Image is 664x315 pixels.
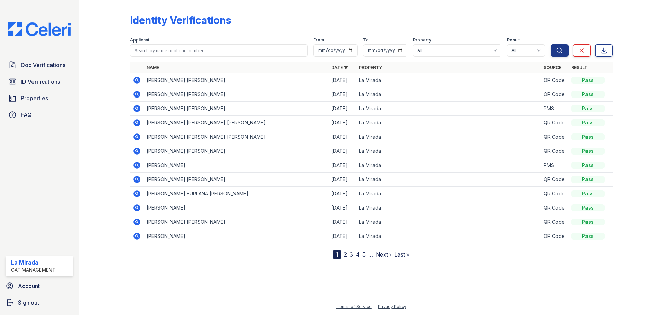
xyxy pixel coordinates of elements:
[541,130,569,144] td: QR Code
[329,229,356,243] td: [DATE]
[571,119,605,126] div: Pass
[541,73,569,87] td: QR Code
[350,251,353,258] a: 3
[144,201,329,215] td: [PERSON_NAME]
[6,91,73,105] a: Properties
[571,105,605,112] div: Pass
[356,173,541,187] td: La Mirada
[413,37,431,43] label: Property
[368,250,373,259] span: …
[541,116,569,130] td: QR Code
[356,229,541,243] td: La Mirada
[21,77,60,86] span: ID Verifications
[144,215,329,229] td: [PERSON_NAME] [PERSON_NAME]
[147,65,159,70] a: Name
[374,304,376,309] div: |
[3,22,76,36] img: CE_Logo_Blue-a8612792a0a2168367f1c8372b55b34899dd931a85d93a1a3d3e32e68fde9ad4.png
[329,102,356,116] td: [DATE]
[356,144,541,158] td: La Mirada
[541,229,569,243] td: QR Code
[6,58,73,72] a: Doc Verifications
[144,229,329,243] td: [PERSON_NAME]
[329,201,356,215] td: [DATE]
[541,144,569,158] td: QR Code
[329,87,356,102] td: [DATE]
[571,233,605,240] div: Pass
[571,162,605,169] div: Pass
[329,215,356,229] td: [DATE]
[571,65,588,70] a: Result
[130,37,149,43] label: Applicant
[329,116,356,130] td: [DATE]
[571,190,605,197] div: Pass
[571,77,605,84] div: Pass
[333,250,341,259] div: 1
[571,148,605,155] div: Pass
[144,87,329,102] td: [PERSON_NAME] [PERSON_NAME]
[18,298,39,307] span: Sign out
[329,144,356,158] td: [DATE]
[356,215,541,229] td: La Mirada
[507,37,520,43] label: Result
[356,87,541,102] td: La Mirada
[3,296,76,309] a: Sign out
[144,144,329,158] td: [PERSON_NAME] [PERSON_NAME]
[541,173,569,187] td: QR Code
[331,65,348,70] a: Date ▼
[356,251,360,258] a: 4
[544,65,561,70] a: Source
[130,14,231,26] div: Identity Verifications
[541,187,569,201] td: QR Code
[18,282,40,290] span: Account
[130,44,308,57] input: Search by name or phone number
[329,187,356,201] td: [DATE]
[376,251,391,258] a: Next ›
[6,108,73,122] a: FAQ
[144,187,329,201] td: [PERSON_NAME] EURLANA [PERSON_NAME]
[356,130,541,144] td: La Mirada
[356,116,541,130] td: La Mirada
[329,130,356,144] td: [DATE]
[21,111,32,119] span: FAQ
[336,304,372,309] a: Terms of Service
[6,75,73,89] a: ID Verifications
[356,201,541,215] td: La Mirada
[394,251,409,258] a: Last »
[11,267,56,274] div: CAF Management
[363,37,369,43] label: To
[571,176,605,183] div: Pass
[344,251,347,258] a: 2
[21,61,65,69] span: Doc Verifications
[144,130,329,144] td: [PERSON_NAME] [PERSON_NAME] [PERSON_NAME]
[541,158,569,173] td: PMS
[329,158,356,173] td: [DATE]
[144,116,329,130] td: [PERSON_NAME] [PERSON_NAME] [PERSON_NAME]
[329,73,356,87] td: [DATE]
[356,102,541,116] td: La Mirada
[541,87,569,102] td: QR Code
[362,251,366,258] a: 5
[541,102,569,116] td: PMS
[378,304,406,309] a: Privacy Policy
[356,158,541,173] td: La Mirada
[356,73,541,87] td: La Mirada
[571,219,605,225] div: Pass
[144,73,329,87] td: [PERSON_NAME] [PERSON_NAME]
[313,37,324,43] label: From
[541,201,569,215] td: QR Code
[144,173,329,187] td: [PERSON_NAME] [PERSON_NAME]
[329,173,356,187] td: [DATE]
[571,91,605,98] div: Pass
[3,279,76,293] a: Account
[21,94,48,102] span: Properties
[11,258,56,267] div: La Mirada
[571,204,605,211] div: Pass
[571,133,605,140] div: Pass
[144,102,329,116] td: [PERSON_NAME] [PERSON_NAME]
[359,65,382,70] a: Property
[541,215,569,229] td: QR Code
[356,187,541,201] td: La Mirada
[144,158,329,173] td: [PERSON_NAME]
